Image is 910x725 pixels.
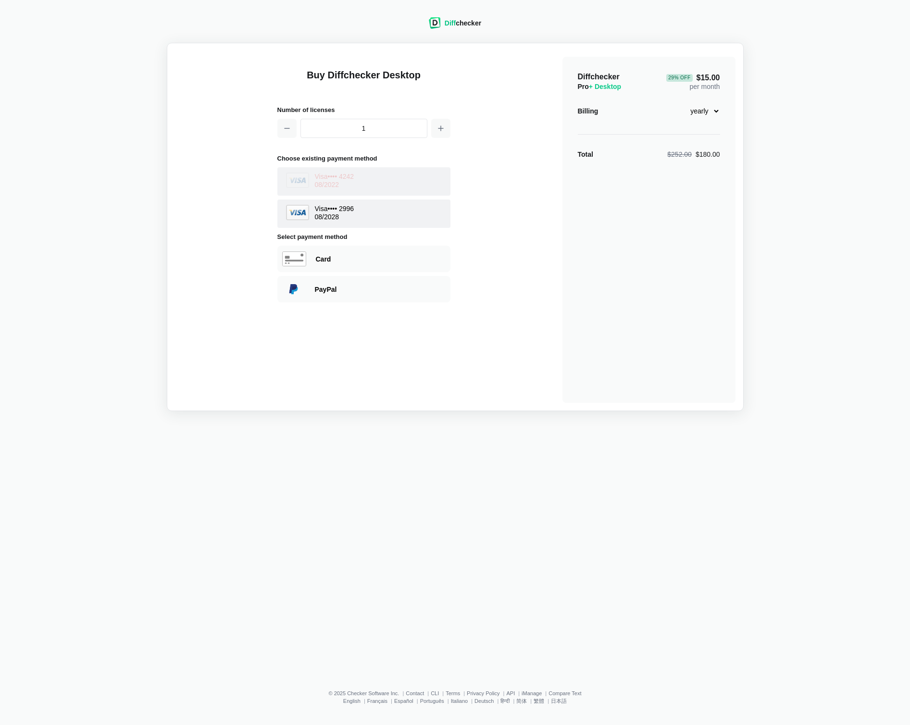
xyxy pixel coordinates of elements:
[589,83,621,90] span: + Desktop
[578,73,620,81] span: Diffchecker
[394,698,413,704] a: Español
[429,23,481,30] a: Diffchecker logoDiffchecker
[551,698,567,704] a: 日本語
[667,150,692,158] span: $252.00
[446,690,460,696] a: Terms
[277,276,450,302] div: Paying with PayPal
[578,83,622,90] span: Pro
[667,150,720,159] div: $180.00
[300,119,427,138] input: 1
[548,690,581,696] a: Compare Text
[277,232,450,242] h2: Select payment method
[316,254,446,264] div: Paying with Card
[343,698,361,704] a: English
[277,68,450,93] h1: Buy Diffchecker Desktop
[277,200,450,228] button: Visa LogoVisa•••• 299608/2028
[666,72,720,91] div: per month
[315,173,354,191] div: Visa •••• 4242 08 / 2022
[431,690,439,696] a: CLI
[277,246,450,272] div: Paying with Card
[666,74,720,82] span: $15.00
[406,690,424,696] a: Contact
[328,690,406,696] li: © 2025 Checker Software Inc.
[578,150,593,158] strong: Total
[506,690,515,696] a: API
[277,167,450,196] button: Visa LogoVisa•••• 424208/2022
[286,205,309,221] img: Visa Logo
[474,698,494,704] a: Deutsch
[516,698,527,704] a: 简体
[451,698,468,704] a: Italiano
[445,19,456,27] span: Diff
[666,74,692,82] div: 29 % Off
[315,285,446,294] div: Paying with PayPal
[286,173,309,188] img: Visa Logo
[534,698,544,704] a: 繁體
[429,17,441,29] img: Diffchecker logo
[277,105,450,115] h2: Number of licenses
[578,106,598,116] div: Billing
[420,698,444,704] a: Português
[522,690,542,696] a: iManage
[445,18,481,28] div: checker
[500,698,510,704] a: हिन्दी
[367,698,387,704] a: Français
[315,205,354,223] div: Visa •••• 2996 08 / 2028
[467,690,499,696] a: Privacy Policy
[277,153,450,163] h2: Choose existing payment method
